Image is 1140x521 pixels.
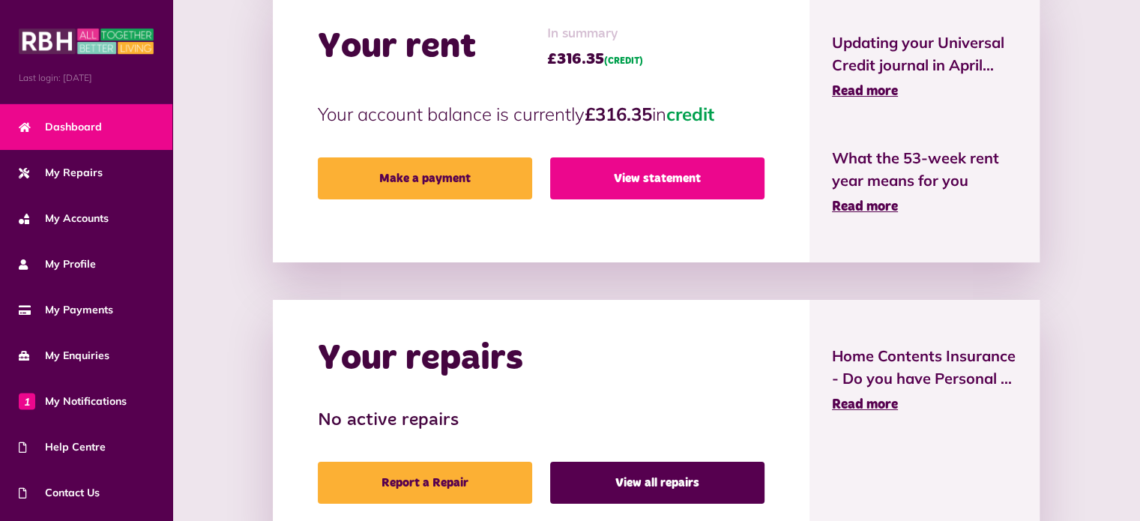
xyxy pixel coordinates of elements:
a: View statement [550,157,764,199]
span: Last login: [DATE] [19,71,154,85]
span: credit [666,103,714,125]
span: My Notifications [19,394,127,409]
h2: Your repairs [318,337,523,381]
span: Read more [832,85,898,98]
span: In summary [547,24,643,44]
span: Home Contents Insurance - Do you have Personal ... [832,345,1017,390]
a: View all repairs [550,462,764,504]
a: What the 53-week rent year means for you Read more [832,147,1017,217]
span: Read more [832,200,898,214]
span: My Enquiries [19,348,109,364]
img: MyRBH [19,26,154,56]
span: Contact Us [19,485,100,501]
h3: No active repairs [318,410,764,432]
span: Updating your Universal Credit journal in April... [832,31,1017,76]
span: Read more [832,398,898,412]
a: Make a payment [318,157,532,199]
span: What the 53-week rent year means for you [832,147,1017,192]
span: £316.35 [547,48,643,70]
h2: Your rent [318,25,476,69]
span: My Repairs [19,165,103,181]
span: My Accounts [19,211,109,226]
p: Your account balance is currently in [318,100,764,127]
span: My Profile [19,256,96,272]
span: 1 [19,393,35,409]
a: Home Contents Insurance - Do you have Personal ... Read more [832,345,1017,415]
span: Dashboard [19,119,102,135]
a: Updating your Universal Credit journal in April... Read more [832,31,1017,102]
span: (CREDIT) [604,57,643,66]
span: Help Centre [19,439,106,455]
strong: £316.35 [585,103,652,125]
a: Report a Repair [318,462,532,504]
span: My Payments [19,302,113,318]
